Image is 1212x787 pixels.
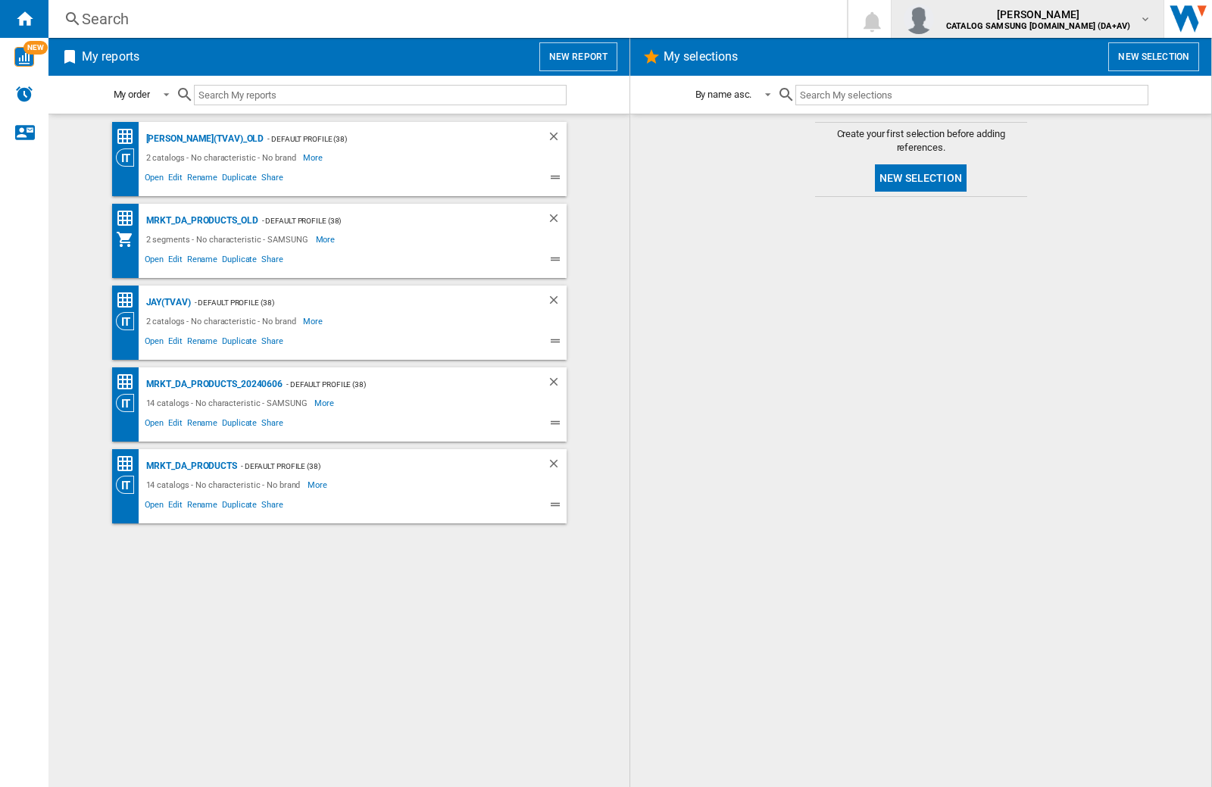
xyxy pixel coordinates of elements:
[237,457,517,476] div: - Default profile (38)
[116,127,142,146] div: Price Matrix
[875,164,967,192] button: New selection
[547,375,567,394] div: Delete
[220,498,259,516] span: Duplicate
[795,85,1148,105] input: Search My selections
[259,334,286,352] span: Share
[220,170,259,189] span: Duplicate
[259,252,286,270] span: Share
[220,416,259,434] span: Duplicate
[166,252,185,270] span: Edit
[185,498,220,516] span: Rename
[904,4,934,34] img: profile.jpg
[259,498,286,516] span: Share
[116,230,142,248] div: My Assortment
[116,312,142,330] div: Category View
[166,498,185,516] span: Edit
[142,293,191,312] div: JAY(TVAV)
[116,209,142,228] div: Price Matrix
[142,394,315,412] div: 14 catalogs - No characteristic - SAMSUNG
[695,89,752,100] div: By name asc.
[259,416,286,434] span: Share
[142,252,167,270] span: Open
[308,476,330,494] span: More
[946,7,1130,22] span: [PERSON_NAME]
[114,89,150,100] div: My order
[547,211,567,230] div: Delete
[264,130,516,148] div: - Default profile (38)
[547,293,567,312] div: Delete
[539,42,617,71] button: New report
[191,293,517,312] div: - Default profile (38)
[547,130,567,148] div: Delete
[258,211,517,230] div: - Default profile (38)
[15,85,33,103] img: alerts-logo.svg
[142,457,237,476] div: MRKT_DA_PRODUCTS
[142,375,283,394] div: MRKT_DA_PRODUCTS_20240606
[946,21,1130,31] b: CATALOG SAMSUNG [DOMAIN_NAME] (DA+AV)
[116,394,142,412] div: Category View
[316,230,338,248] span: More
[547,457,567,476] div: Delete
[23,41,48,55] span: NEW
[142,148,304,167] div: 2 catalogs - No characteristic - No brand
[185,334,220,352] span: Rename
[116,373,142,392] div: Price Matrix
[314,394,336,412] span: More
[142,170,167,189] span: Open
[142,211,258,230] div: MRKT_DA_PRODUCTS_OLD
[661,42,741,71] h2: My selections
[142,230,316,248] div: 2 segments - No characteristic - SAMSUNG
[303,148,325,167] span: More
[116,148,142,167] div: Category View
[283,375,516,394] div: - Default profile (38)
[166,334,185,352] span: Edit
[166,416,185,434] span: Edit
[194,85,567,105] input: Search My reports
[116,476,142,494] div: Category View
[185,252,220,270] span: Rename
[142,130,264,148] div: [PERSON_NAME](TVAV)_old
[220,252,259,270] span: Duplicate
[14,47,34,67] img: wise-card.svg
[79,42,142,71] h2: My reports
[303,312,325,330] span: More
[166,170,185,189] span: Edit
[259,170,286,189] span: Share
[142,312,304,330] div: 2 catalogs - No characteristic - No brand
[116,454,142,473] div: Price Matrix
[142,416,167,434] span: Open
[142,476,308,494] div: 14 catalogs - No characteristic - No brand
[142,498,167,516] span: Open
[185,170,220,189] span: Rename
[1108,42,1199,71] button: New selection
[116,291,142,310] div: Price Matrix
[220,334,259,352] span: Duplicate
[185,416,220,434] span: Rename
[142,334,167,352] span: Open
[815,127,1027,155] span: Create your first selection before adding references.
[82,8,807,30] div: Search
